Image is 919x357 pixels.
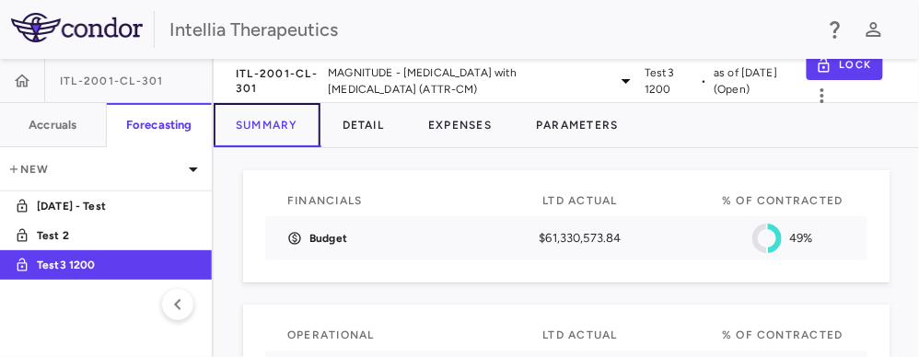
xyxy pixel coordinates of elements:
h6: Forecasting [126,117,192,133]
span: % of Contracted [722,328,843,341]
span: LTD Actual [542,328,618,341]
span: Operational [287,328,375,341]
span: as of [DATE] (Open) [714,64,798,98]
p: 49% [789,230,812,247]
p: [DATE] - Test [37,198,173,214]
span: LTD actual [542,194,618,207]
span: ITL-2001-CL-301 [236,66,320,96]
span: Test3 1200 [645,64,693,98]
button: Summary [214,103,320,147]
p: $61,330,573.84 [490,230,670,247]
img: logo-full-SnFGN8VE.png [11,13,143,42]
span: MAGNITUDE - [MEDICAL_DATA] with [MEDICAL_DATA] (ATTR-CM) [328,64,608,98]
p: Test3 1200 [37,257,173,273]
button: Parameters [514,103,641,147]
h6: Accruals [29,117,76,133]
button: Lock [807,51,883,80]
span: • [701,73,706,89]
span: % of Contracted [722,194,843,207]
span: Financials [287,194,363,207]
p: Test 2 [37,227,173,244]
div: Intellia Therapeutics [169,16,812,43]
button: Detail [320,103,407,147]
button: Expenses [406,103,514,147]
span: ITL-2001-CL-301 [60,74,164,88]
p: New [7,161,182,178]
p: Budget [309,230,347,247]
